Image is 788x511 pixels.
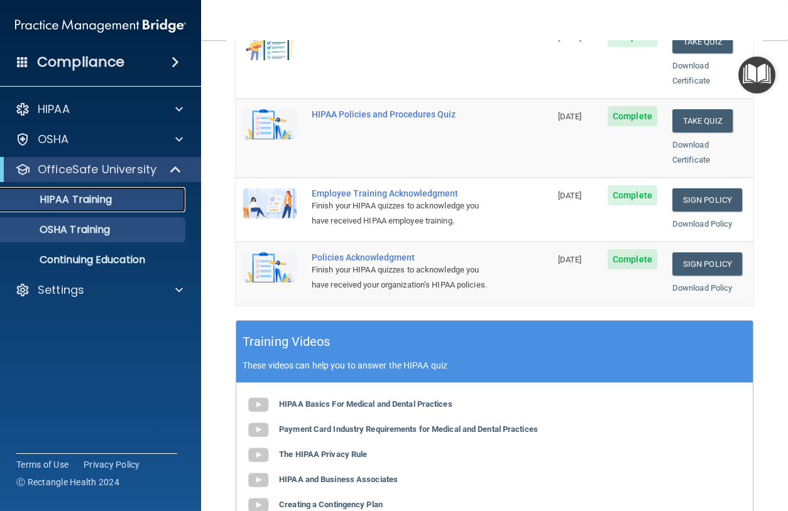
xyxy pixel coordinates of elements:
img: PMB logo [15,13,186,38]
b: Payment Card Industry Requirements for Medical and Dental Practices [279,424,538,434]
p: Continuing Education [8,254,180,266]
p: OSHA [38,132,69,147]
p: HIPAA [38,102,70,117]
button: Take Quiz [672,109,733,132]
img: gray_youtube_icon.38fcd6cc.png [246,468,271,493]
span: Complete [608,106,657,126]
b: HIPAA Basics For Medical and Dental Practices [279,399,452,409]
img: gray_youtube_icon.38fcd6cc.png [246,392,271,417]
button: Take Quiz [672,30,733,53]
p: OSHA Training [8,223,110,236]
a: Download Policy [672,283,733,293]
div: Finish your HIPAA quizzes to acknowledge you have received HIPAA employee training. [312,198,488,229]
p: OfficeSafe University [38,162,156,177]
div: HIPAA Policies and Procedures Quiz [312,109,488,119]
h4: Compliance [37,53,124,71]
h5: Training Videos [243,331,331,353]
img: gray_youtube_icon.38fcd6cc.png [246,443,271,468]
div: Employee Training Acknowledgment [312,188,488,198]
p: Settings [38,282,84,298]
a: Terms of Use [16,458,68,471]
b: HIPAA and Business Associates [279,475,398,484]
b: Creating a Contingency Plan [279,500,383,509]
a: Settings [15,282,183,298]
a: Sign Policy [672,188,742,212]
a: OfficeSafe University [15,162,182,177]
a: HIPAA [15,102,183,117]
span: [DATE] [558,255,582,264]
span: [DATE] [558,112,582,121]
span: [DATE] [558,33,582,42]
a: Download Policy [672,219,733,229]
span: [DATE] [558,191,582,200]
img: gray_youtube_icon.38fcd6cc.png [246,417,271,443]
a: Privacy Policy [84,458,140,471]
a: Download Certificate [672,140,710,164]
p: These videos can help you to answer the HIPAA quiz [243,360,747,370]
button: Open Resource Center [738,56,775,94]
span: Complete [608,185,657,205]
span: Complete [608,249,657,269]
a: Sign Policy [672,252,742,276]
span: Ⓒ Rectangle Health 2024 [16,476,119,488]
a: OSHA [15,132,183,147]
div: Policies Acknowledgment [312,252,488,262]
a: Download Certificate [672,61,710,85]
b: The HIPAA Privacy Rule [279,449,367,459]
div: Finish your HIPAA quizzes to acknowledge you have received your organization’s HIPAA policies. [312,262,488,293]
p: HIPAA Training [8,193,112,206]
